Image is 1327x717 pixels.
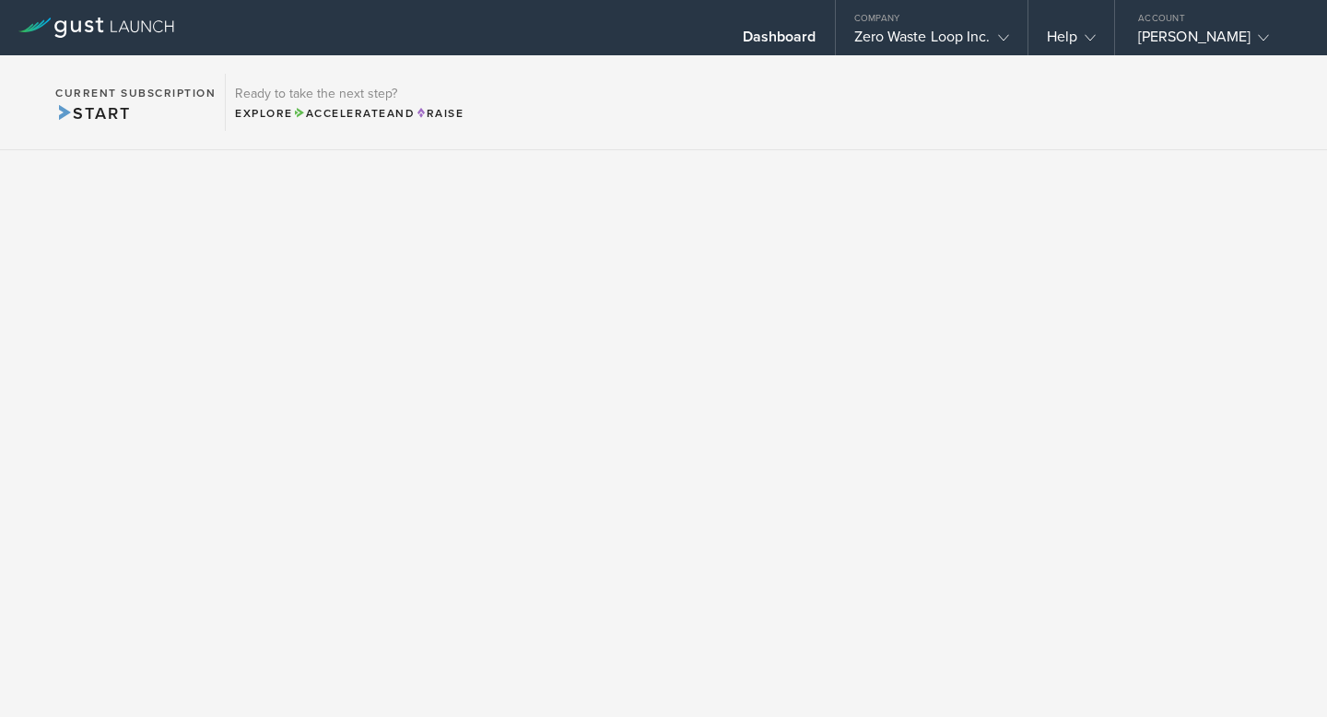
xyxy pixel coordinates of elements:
h2: Current Subscription [55,88,216,99]
div: Zero Waste Loop Inc. [854,28,1009,55]
div: Dashboard [743,28,816,55]
span: Raise [415,107,464,120]
h3: Ready to take the next step? [235,88,464,100]
div: Ready to take the next step?ExploreAccelerateandRaise [225,74,473,131]
div: Explore [235,105,464,122]
div: Help [1047,28,1096,55]
span: Start [55,103,130,123]
span: and [293,107,416,120]
span: Accelerate [293,107,387,120]
div: [PERSON_NAME] [1138,28,1295,55]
